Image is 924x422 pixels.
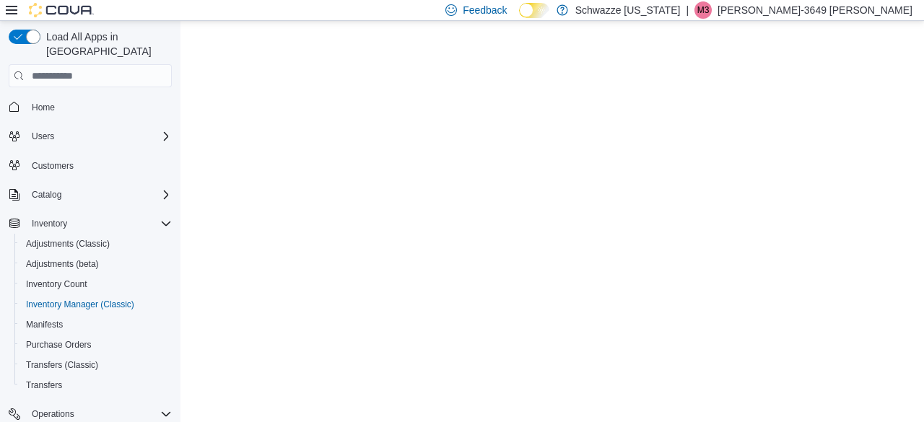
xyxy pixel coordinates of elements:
p: [PERSON_NAME]-3649 [PERSON_NAME] [718,1,912,19]
button: Inventory Manager (Classic) [14,294,178,315]
span: Transfers (Classic) [26,359,98,371]
span: Inventory Count [20,276,172,293]
span: Purchase Orders [26,339,92,351]
button: Home [3,96,178,117]
span: Inventory Manager (Classic) [26,299,134,310]
button: Inventory [26,215,73,232]
button: Catalog [26,186,67,203]
span: Dark Mode [519,18,520,19]
span: Operations [32,408,74,420]
span: M3 [697,1,710,19]
span: Users [32,131,54,142]
a: Manifests [20,316,69,333]
span: Adjustments (Classic) [20,235,172,252]
span: Catalog [32,189,61,201]
button: Users [26,128,60,145]
span: Adjustments (beta) [20,255,172,273]
span: Inventory Manager (Classic) [20,296,172,313]
span: Home [32,102,55,113]
img: Cova [29,3,94,17]
span: Adjustments (beta) [26,258,99,270]
a: Home [26,99,61,116]
a: Customers [26,157,79,175]
button: Catalog [3,185,178,205]
a: Inventory Count [20,276,93,293]
a: Inventory Manager (Classic) [20,296,140,313]
a: Transfers [20,377,68,394]
p: Schwazze [US_STATE] [575,1,681,19]
span: Transfers (Classic) [20,356,172,374]
button: Users [3,126,178,146]
span: Purchase Orders [20,336,172,353]
span: Adjustments (Classic) [26,238,110,250]
span: Customers [32,160,74,172]
span: Customers [26,157,172,175]
a: Purchase Orders [20,336,97,353]
a: Adjustments (beta) [20,255,105,273]
span: Catalog [26,186,172,203]
span: Manifests [20,316,172,333]
span: Home [26,97,172,115]
div: Michael-3649 Morefield [694,1,712,19]
button: Inventory [3,214,178,234]
input: Dark Mode [519,3,549,18]
button: Transfers (Classic) [14,355,178,375]
button: Adjustments (Classic) [14,234,178,254]
a: Transfers (Classic) [20,356,104,374]
button: Adjustments (beta) [14,254,178,274]
button: Inventory Count [14,274,178,294]
button: Customers [3,155,178,176]
span: Manifests [26,319,63,330]
button: Transfers [14,375,178,395]
button: Purchase Orders [14,335,178,355]
span: Inventory [32,218,67,229]
span: Inventory Count [26,278,87,290]
span: Transfers [26,379,62,391]
span: Transfers [20,377,172,394]
button: Manifests [14,315,178,335]
span: Users [26,128,172,145]
a: Adjustments (Classic) [20,235,115,252]
p: | [686,1,689,19]
span: Load All Apps in [GEOGRAPHIC_DATA] [40,30,172,58]
span: Feedback [463,3,507,17]
span: Inventory [26,215,172,232]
